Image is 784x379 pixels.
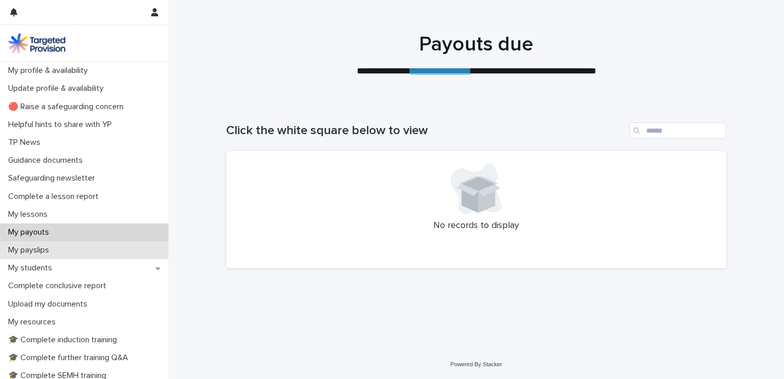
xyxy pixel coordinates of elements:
[4,84,112,93] p: Update profile & availability
[4,192,107,201] p: Complete a lesson report
[8,33,65,54] img: M5nRWzHhSzIhMunXDL62
[4,281,114,291] p: Complete conclusive report
[4,245,57,255] p: My payslips
[4,138,48,147] p: TP News
[4,335,125,345] p: 🎓 Complete induction training
[4,317,64,327] p: My resources
[4,299,95,309] p: Upload my documents
[4,263,60,273] p: My students
[4,228,57,237] p: My payouts
[4,102,132,112] p: 🔴 Raise a safeguarding concern
[450,361,502,367] a: Powered By Stacker
[4,353,136,363] p: 🎓 Complete further training Q&A
[226,32,726,57] h1: Payouts due
[4,173,103,183] p: Safeguarding newsletter
[4,156,91,165] p: Guidance documents
[4,210,56,219] p: My lessons
[238,220,714,232] p: No records to display
[629,122,726,139] input: Search
[4,66,96,75] p: My profile & availability
[226,123,625,138] h1: Click the white square below to view
[4,120,120,130] p: Helpful hints to share with YP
